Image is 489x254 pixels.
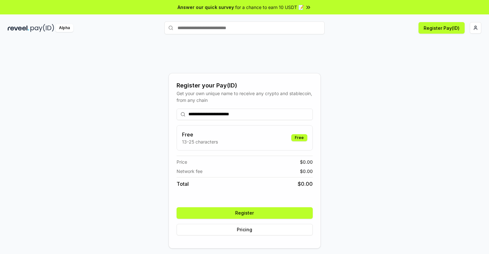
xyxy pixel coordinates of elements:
[30,24,54,32] img: pay_id
[177,159,187,165] span: Price
[8,24,29,32] img: reveel_dark
[55,24,73,32] div: Alpha
[177,81,313,90] div: Register your Pay(ID)
[177,168,203,175] span: Network fee
[291,134,307,141] div: Free
[300,168,313,175] span: $ 0.00
[177,180,189,188] span: Total
[298,180,313,188] span: $ 0.00
[300,159,313,165] span: $ 0.00
[177,90,313,103] div: Get your own unique name to receive any crypto and stablecoin, from any chain
[177,207,313,219] button: Register
[182,138,218,145] p: 13-25 characters
[178,4,234,11] span: Answer our quick survey
[419,22,465,34] button: Register Pay(ID)
[235,4,304,11] span: for a chance to earn 10 USDT 📝
[182,131,218,138] h3: Free
[177,224,313,235] button: Pricing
